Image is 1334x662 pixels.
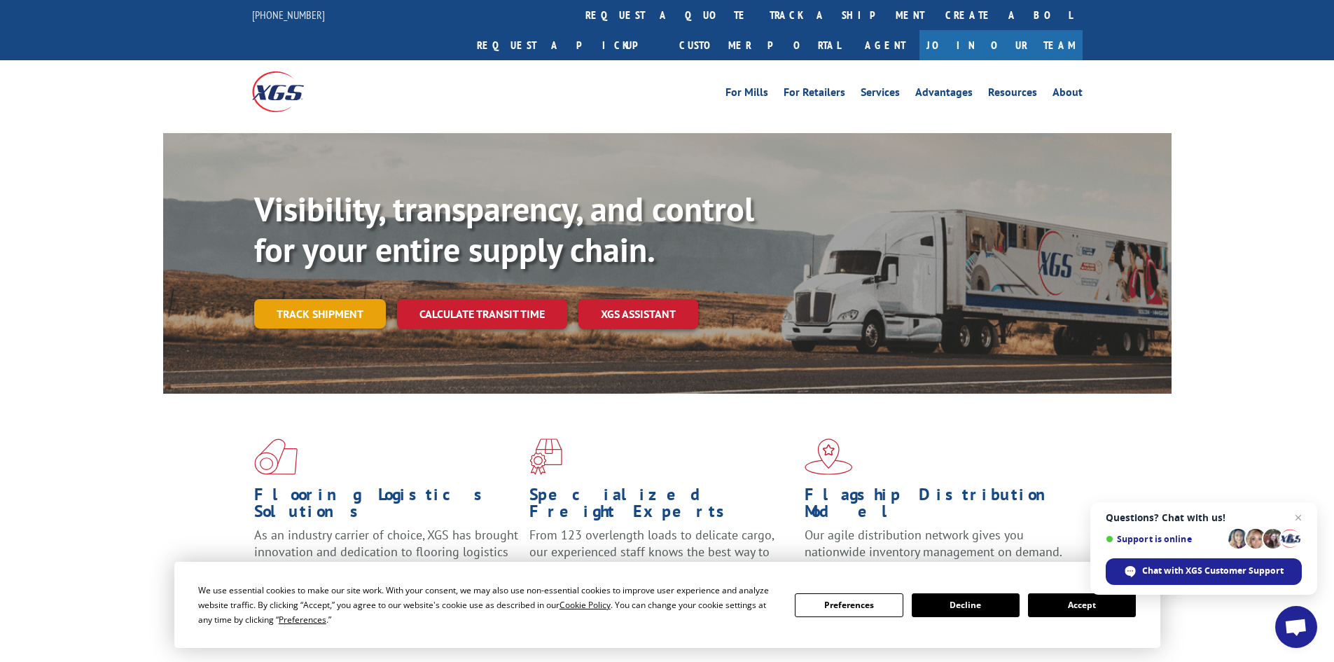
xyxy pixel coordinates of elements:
a: For Mills [725,87,768,102]
a: Request a pickup [466,30,669,60]
a: About [1052,87,1083,102]
div: Open chat [1275,606,1317,648]
a: Join Our Team [919,30,1083,60]
span: Our agile distribution network gives you nationwide inventory management on demand. [805,527,1062,560]
a: Calculate transit time [397,299,567,329]
div: Cookie Consent Prompt [174,562,1160,648]
span: Chat with XGS Customer Support [1142,565,1284,577]
a: [PHONE_NUMBER] [252,8,325,22]
img: xgs-icon-total-supply-chain-intelligence-red [254,439,298,475]
span: As an industry carrier of choice, XGS has brought innovation and dedication to flooring logistics... [254,527,518,577]
div: We use essential cookies to make our site work. With your consent, we may also use non-essential ... [198,583,778,627]
span: Questions? Chat with us! [1106,512,1302,523]
img: xgs-icon-flagship-distribution-model-red [805,439,853,475]
button: Preferences [795,593,903,617]
a: XGS ASSISTANT [578,299,698,329]
a: Services [861,87,900,102]
img: xgs-icon-focused-on-flooring-red [529,439,562,475]
a: Customer Portal [669,30,851,60]
a: Advantages [915,87,973,102]
span: Support is online [1106,534,1223,544]
div: Chat with XGS Customer Support [1106,558,1302,585]
a: Agent [851,30,919,60]
h1: Flagship Distribution Model [805,486,1069,527]
h1: Flooring Logistics Solutions [254,486,519,527]
b: Visibility, transparency, and control for your entire supply chain. [254,187,754,271]
a: Track shipment [254,299,386,329]
button: Accept [1028,593,1136,617]
span: Preferences [279,614,326,626]
h1: Specialized Freight Experts [529,486,794,527]
button: Decline [912,593,1020,617]
a: Resources [988,87,1037,102]
a: For Retailers [784,87,845,102]
p: From 123 overlength loads to delicate cargo, our experienced staff knows the best way to move you... [529,527,794,589]
span: Cookie Policy [560,599,611,611]
span: Close chat [1290,509,1307,526]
